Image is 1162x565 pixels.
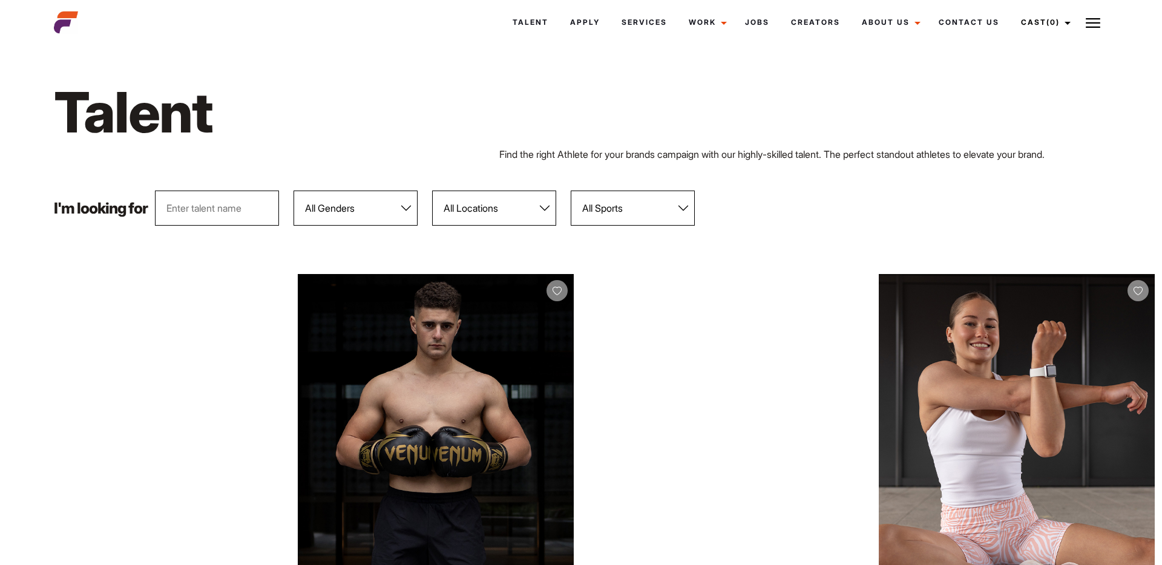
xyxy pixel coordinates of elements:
[851,6,928,39] a: About Us
[54,10,78,34] img: cropped-aefm-brand-fav-22-square.png
[678,6,734,39] a: Work
[780,6,851,39] a: Creators
[54,77,663,147] h1: Talent
[1046,18,1060,27] span: (0)
[502,6,559,39] a: Talent
[155,191,279,226] input: Enter talent name
[559,6,611,39] a: Apply
[734,6,780,39] a: Jobs
[1010,6,1078,39] a: Cast(0)
[499,147,1108,162] p: Find the right Athlete for your brands campaign with our highly-skilled talent. The perfect stand...
[1086,16,1100,30] img: Burger icon
[928,6,1010,39] a: Contact Us
[611,6,678,39] a: Services
[54,201,148,216] p: I'm looking for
